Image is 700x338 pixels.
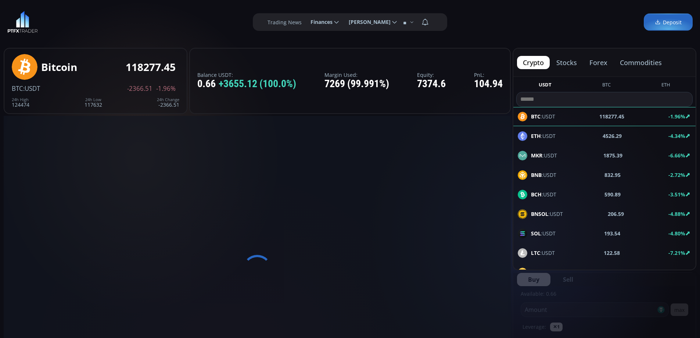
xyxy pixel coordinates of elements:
span: +3655.12 (100.0%) [219,78,296,90]
b: -4.34% [668,132,685,139]
button: commodities [614,56,668,69]
b: -3.51% [668,191,685,198]
div: 24h Low [85,97,102,102]
b: 1875.39 [603,152,622,159]
b: BANANA [531,269,553,276]
b: 193.54 [604,230,620,237]
span: :USDT [531,249,555,257]
b: BNB [531,171,542,178]
b: ETH [531,132,541,139]
img: LOGO [7,11,38,33]
span: Deposit [655,18,682,26]
span: :USDT [531,230,556,237]
span: -1.96% [156,85,176,92]
span: :USDT [23,84,40,93]
b: 832.95 [604,171,621,179]
span: -2366.51 [127,85,152,92]
div: -2366.51 [157,97,179,107]
div: 117632 [85,97,102,107]
button: crypto [517,56,550,69]
b: 4526.29 [603,132,622,140]
b: 590.89 [604,191,621,198]
b: -8.75% [668,269,685,276]
label: Equity: [417,72,446,78]
div: 0.66 [197,78,296,90]
span: :USDT [531,191,556,198]
span: Finances [305,15,333,29]
span: BTC [12,84,23,93]
label: PnL: [474,72,503,78]
b: -2.72% [668,171,685,178]
button: stocks [550,56,583,69]
button: ETH [658,81,673,90]
div: 24h High [12,97,29,102]
span: [PERSON_NAME] [344,15,391,29]
label: Balance USDT: [197,72,296,78]
div: 118277.45 [126,61,176,73]
label: Margin Used: [324,72,389,78]
b: MKR [531,152,542,159]
span: :USDT [531,210,563,218]
span: :USDT [531,132,556,140]
b: 122.58 [604,249,620,257]
b: -6.66% [668,152,685,159]
b: SOL [531,230,541,237]
b: -7.21% [668,249,685,256]
div: 7269 (99.991%) [324,78,389,90]
a: Deposit [644,14,693,31]
label: Trading News [268,18,302,26]
b: 24.81 [612,268,625,276]
b: -4.80% [668,230,685,237]
div: 124474 [12,97,29,107]
button: BTC [599,81,614,90]
div: Bitcoin [41,61,77,73]
span: :USDT [531,152,557,159]
div: 24h Change [157,97,179,102]
span: :USDT [531,268,568,276]
div: 104.94 [474,78,503,90]
span: :USDT [531,171,556,179]
b: -4.88% [668,210,685,217]
b: BNSOL [531,210,548,217]
b: BCH [531,191,542,198]
button: USDT [536,81,554,90]
button: forex [584,56,613,69]
div: 7374.6 [417,78,446,90]
b: LTC [531,249,540,256]
b: 206.59 [608,210,624,218]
